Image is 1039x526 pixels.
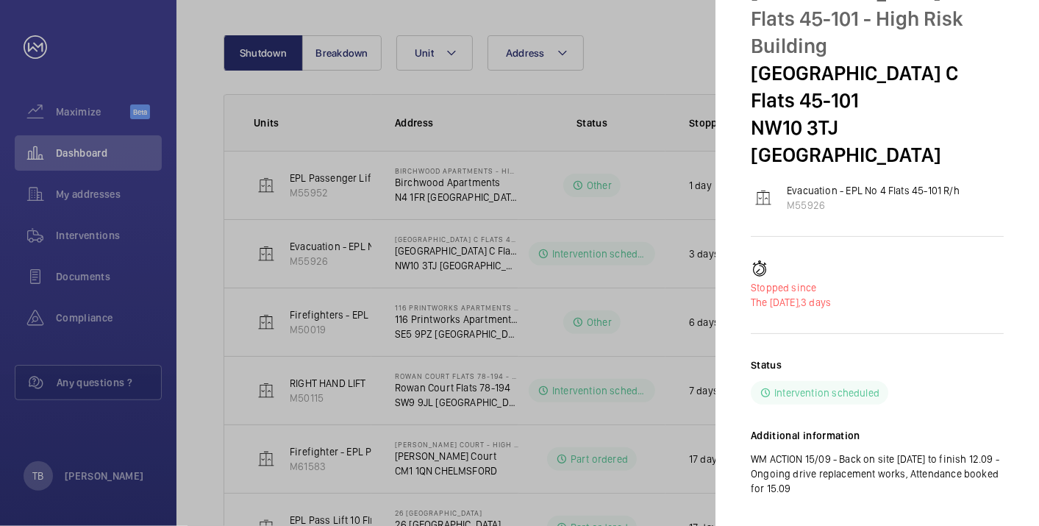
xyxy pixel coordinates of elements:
p: 3 days [751,295,1004,310]
img: elevator.svg [754,189,772,207]
p: Stopped since [751,280,1004,295]
p: [GEOGRAPHIC_DATA] C Flats 45-101 [751,60,1004,114]
h2: Additional information [751,428,1004,443]
h2: Status [751,358,782,372]
span: The [DATE], [751,296,801,308]
p: NW10 3TJ [GEOGRAPHIC_DATA] [751,114,1004,168]
p: M55926 [787,198,960,213]
p: Intervention scheduled [774,385,879,400]
p: WM ACTION 15/09 - Back on site [DATE] to finish 12.09 - Ongoing drive replacement works, Attendan... [751,452,1004,496]
p: Evacuation - EPL No 4 Flats 45-101 R/h [787,183,960,198]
